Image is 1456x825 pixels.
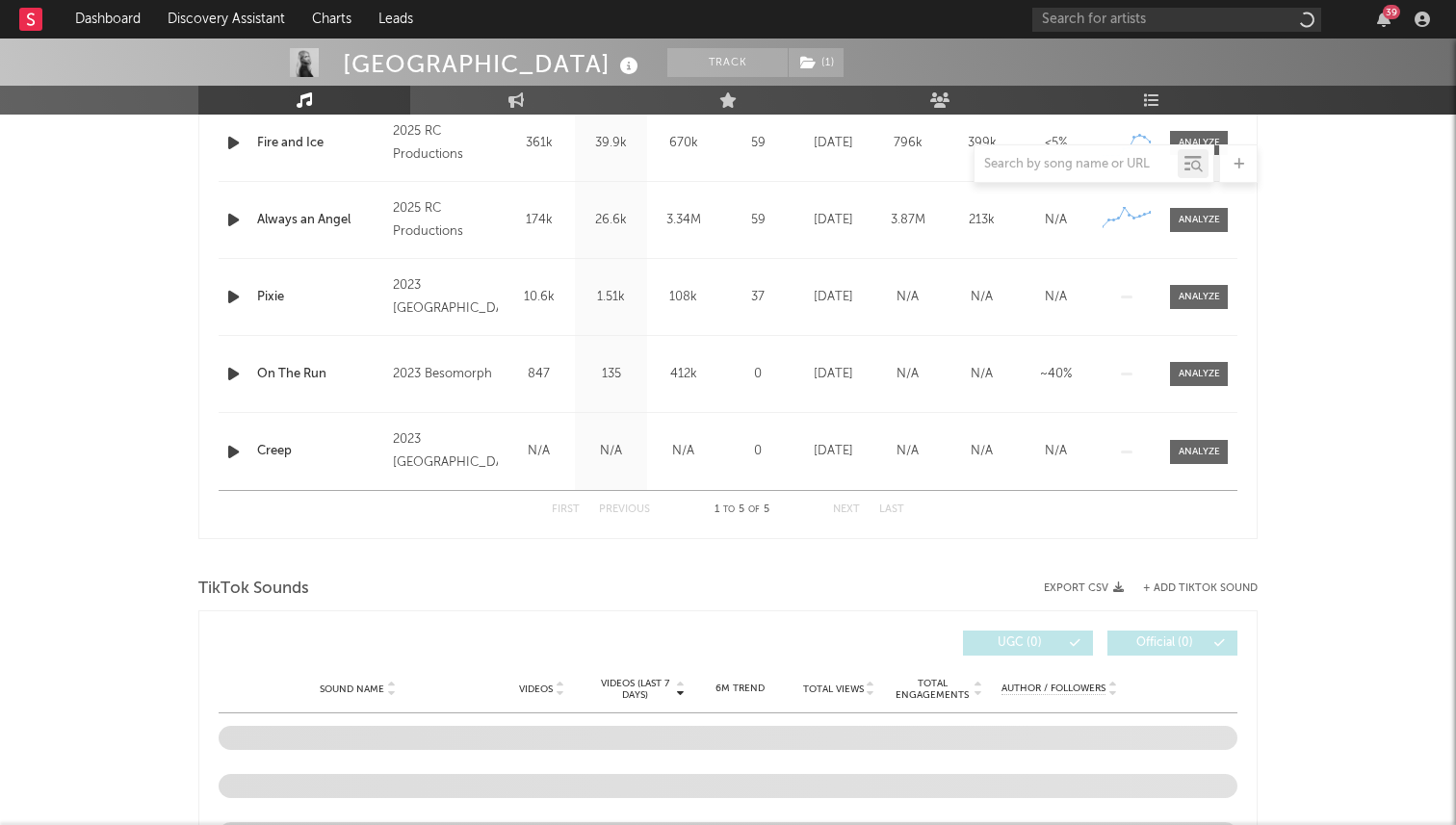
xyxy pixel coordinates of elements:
[1044,582,1124,594] button: Export CSV
[507,211,570,230] div: 174k
[1143,583,1258,594] button: + Add TikTok Sound
[652,442,715,461] div: N/A
[580,288,642,307] div: 1.51k
[875,288,940,307] div: N/A
[875,365,940,384] div: N/A
[198,578,309,601] span: TikTok Sounds
[833,504,860,515] button: Next
[875,134,940,153] div: 796k
[724,365,792,384] div: 0
[748,505,760,514] span: of
[695,682,785,696] div: 6M Trend
[652,365,715,384] div: 412k
[949,442,1014,461] div: N/A
[875,442,940,461] div: N/A
[580,442,642,461] div: N/A
[580,134,642,153] div: 39.9k
[1024,134,1088,153] div: <5%
[689,499,794,522] div: 1 5 5
[393,274,498,321] div: 2023 [GEOGRAPHIC_DATA]
[875,211,940,230] div: 3.87M
[1377,12,1391,27] button: 39
[1024,365,1088,384] div: ~ 40 %
[801,211,866,230] div: [DATE]
[580,365,642,384] div: 135
[724,288,792,307] div: 37
[801,442,866,461] div: [DATE]
[1120,637,1209,649] span: Official ( 0 )
[320,683,384,695] span: Sound Name
[257,134,383,153] a: Fire and Ice
[1107,631,1237,656] button: Official(0)
[552,504,580,515] button: First
[393,428,498,475] div: 2023 [GEOGRAPHIC_DATA]
[788,48,845,77] span: ( 1 )
[803,683,864,695] span: Total Views
[652,288,715,307] div: 108k
[949,288,1014,307] div: N/A
[801,365,866,384] div: [DATE]
[507,442,570,461] div: N/A
[596,678,674,701] span: Videos (last 7 days)
[724,211,792,230] div: 59
[257,211,383,230] a: Always an Angel
[801,288,866,307] div: [DATE]
[963,631,1093,656] button: UGC(0)
[1124,583,1258,594] button: + Add TikTok Sound
[723,505,735,514] span: to
[599,504,650,515] button: Previous
[507,288,570,307] div: 10.6k
[652,134,715,153] div: 670k
[507,365,570,384] div: 847
[652,211,715,230] div: 3.34M
[507,134,570,153] div: 361k
[1383,5,1400,19] div: 39
[393,120,498,167] div: 2025 RC Productions
[1024,211,1088,230] div: N/A
[949,134,1014,153] div: 399k
[393,363,498,386] div: 2023 Besomorph
[257,365,383,384] a: On The Run
[975,157,1178,172] input: Search by song name or URL
[1001,683,1105,695] span: Author / Followers
[949,211,1014,230] div: 213k
[257,288,383,307] a: Pixie
[257,442,383,461] a: Creep
[724,134,792,153] div: 59
[724,442,792,461] div: 0
[949,365,1014,384] div: N/A
[580,211,642,230] div: 26.6k
[801,134,866,153] div: [DATE]
[894,678,972,701] span: Total Engagements
[879,504,904,515] button: Last
[667,48,788,77] button: Track
[343,48,643,80] div: [GEOGRAPHIC_DATA]
[1024,442,1088,461] div: N/A
[519,683,553,695] span: Videos
[975,637,1064,649] span: UGC ( 0 )
[1032,8,1321,32] input: Search for artists
[1024,288,1088,307] div: N/A
[393,197,498,244] div: 2025 RC Productions
[789,48,844,77] button: (1)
